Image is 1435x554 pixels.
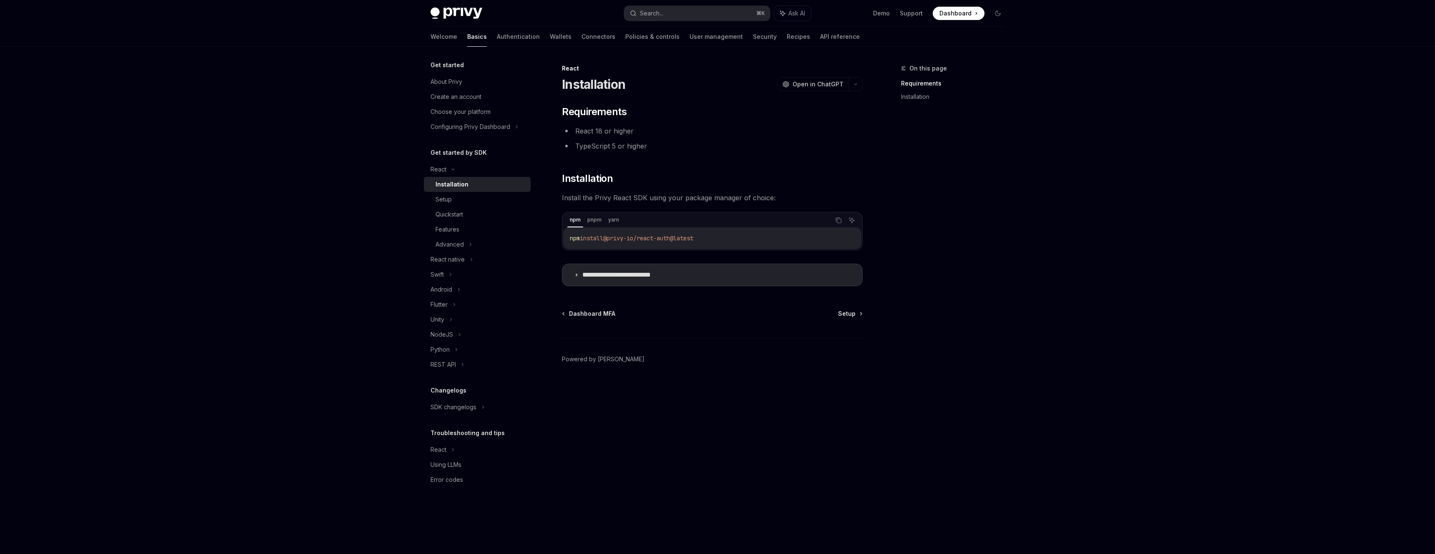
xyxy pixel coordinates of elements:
[424,457,531,472] a: Using LLMs
[424,222,531,237] a: Features
[909,63,947,73] span: On this page
[424,74,531,89] a: About Privy
[901,90,1011,103] a: Installation
[424,472,531,487] a: Error codes
[430,8,482,19] img: dark logo
[430,475,463,485] div: Error codes
[991,7,1004,20] button: Toggle dark mode
[820,27,860,47] a: API reference
[430,77,462,87] div: About Privy
[430,385,466,395] h5: Changelogs
[562,355,644,363] a: Powered by [PERSON_NAME]
[436,239,464,249] div: Advanced
[430,460,461,470] div: Using LLMs
[436,179,468,189] div: Installation
[562,172,613,185] span: Installation
[933,7,984,20] a: Dashboard
[585,215,604,225] div: pnpm
[424,104,531,119] a: Choose your platform
[430,428,505,438] h5: Troubleshooting and tips
[562,105,627,118] span: Requirements
[424,177,531,192] a: Installation
[430,330,453,340] div: NodeJS
[430,60,464,70] h5: Get started
[436,194,452,204] div: Setup
[567,215,583,225] div: npm
[777,77,848,91] button: Open in ChatGPT
[430,315,444,325] div: Unity
[562,192,863,204] span: Install the Privy React SDK using your package manager of choice:
[570,234,580,242] span: npm
[900,9,923,18] a: Support
[430,300,448,310] div: Flutter
[580,234,603,242] span: install
[603,234,693,242] span: @privy-io/react-auth@latest
[436,209,463,219] div: Quickstart
[838,310,862,318] a: Setup
[550,27,571,47] a: Wallets
[430,269,444,280] div: Swift
[756,10,765,17] span: ⌘ K
[430,285,452,295] div: Android
[497,27,540,47] a: Authentication
[563,310,615,318] a: Dashboard MFA
[569,310,615,318] span: Dashboard MFA
[424,192,531,207] a: Setup
[424,207,531,222] a: Quickstart
[430,164,446,174] div: React
[562,64,863,73] div: React
[753,27,777,47] a: Security
[430,345,450,355] div: Python
[640,8,663,18] div: Search...
[793,80,843,88] span: Open in ChatGPT
[430,92,481,102] div: Create an account
[873,9,890,18] a: Demo
[625,27,680,47] a: Policies & controls
[430,148,487,158] h5: Get started by SDK
[430,360,456,370] div: REST API
[430,27,457,47] a: Welcome
[774,6,811,21] button: Ask AI
[690,27,743,47] a: User management
[467,27,487,47] a: Basics
[582,27,615,47] a: Connectors
[846,215,857,226] button: Ask AI
[624,6,770,21] button: Search...⌘K
[787,27,810,47] a: Recipes
[430,254,465,264] div: React native
[562,77,625,92] h1: Installation
[430,445,446,455] div: React
[424,89,531,104] a: Create an account
[430,122,510,132] div: Configuring Privy Dashboard
[562,140,863,152] li: TypeScript 5 or higher
[436,224,459,234] div: Features
[833,215,844,226] button: Copy the contents from the code block
[939,9,972,18] span: Dashboard
[838,310,856,318] span: Setup
[901,77,1011,90] a: Requirements
[562,125,863,137] li: React 18 or higher
[430,107,491,117] div: Choose your platform
[788,9,805,18] span: Ask AI
[430,402,476,412] div: SDK changelogs
[606,215,622,225] div: yarn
